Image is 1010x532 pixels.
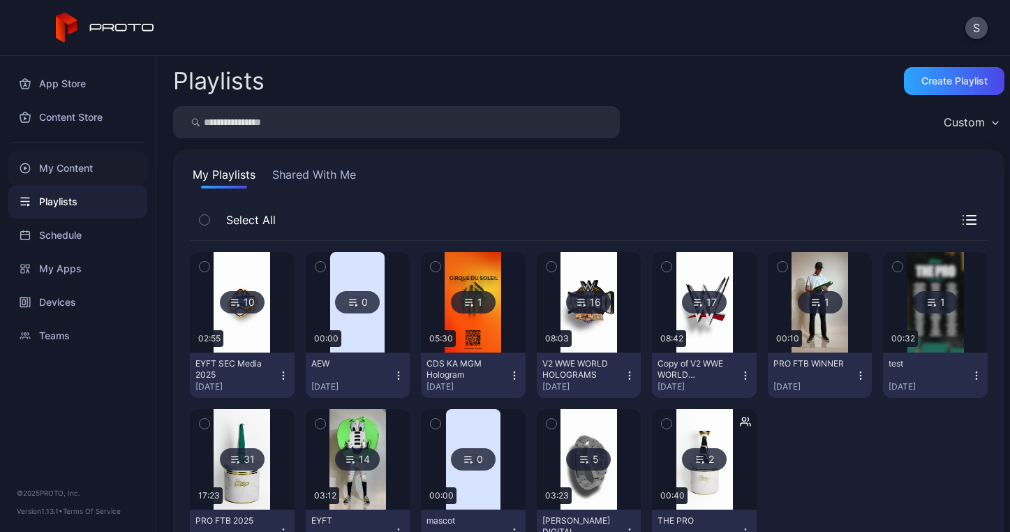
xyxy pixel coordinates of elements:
[937,106,1004,138] button: Custom
[451,291,496,313] div: 1
[773,330,802,347] div: 00:10
[658,515,734,526] div: THE PRO
[195,515,272,526] div: PRO FTB 2025
[8,286,147,319] a: Devices
[798,291,842,313] div: 1
[889,358,965,369] div: test
[889,381,971,392] div: [DATE]
[8,152,147,185] a: My Content
[542,330,572,347] div: 08:03
[8,219,147,252] a: Schedule
[421,353,526,398] button: CDS KA MGM Hologram[DATE]
[311,381,394,392] div: [DATE]
[768,353,872,398] button: PRO FTB WINNER[DATE]
[913,291,958,313] div: 1
[17,507,63,515] span: Version 1.13.1 •
[658,330,686,347] div: 08:42
[921,75,988,87] div: Create Playlist
[173,68,265,94] h2: Playlists
[269,166,359,189] button: Shared With Me
[682,291,727,313] div: 17
[773,358,850,369] div: PRO FTB WINNER
[542,358,619,380] div: V2 WWE WORLD HOLOGRAMS
[542,487,572,504] div: 03:23
[311,487,339,504] div: 03:12
[451,448,496,471] div: 0
[542,381,625,392] div: [DATE]
[426,515,503,526] div: mascot
[426,381,509,392] div: [DATE]
[566,448,611,471] div: 5
[889,330,918,347] div: 00:32
[63,507,121,515] a: Terms Of Service
[195,330,223,347] div: 02:55
[658,358,734,380] div: Copy of V2 WWE WORLD HOLOGRAMS
[8,101,147,134] a: Content Store
[311,330,341,347] div: 00:00
[311,358,388,369] div: AEW
[195,358,272,380] div: EYFT SEC Media 2025
[335,291,380,313] div: 0
[220,291,265,313] div: 10
[8,252,147,286] a: My Apps
[904,67,1004,95] button: Create Playlist
[8,185,147,219] a: Playlists
[965,17,988,39] button: S
[190,353,295,398] button: EYFT SEC Media 2025[DATE]
[8,319,147,353] a: Teams
[944,115,985,129] div: Custom
[311,515,388,526] div: EYFT
[883,353,988,398] button: test[DATE]
[426,330,456,347] div: 05:30
[220,448,265,471] div: 31
[190,166,258,189] button: My Playlists
[658,381,740,392] div: [DATE]
[335,448,380,471] div: 14
[566,291,611,313] div: 16
[306,353,410,398] button: AEW[DATE]
[8,67,147,101] a: App Store
[195,381,278,392] div: [DATE]
[219,212,276,228] span: Select All
[426,358,503,380] div: CDS KA MGM Hologram
[773,381,856,392] div: [DATE]
[537,353,641,398] button: V2 WWE WORLD HOLOGRAMS[DATE]
[658,487,688,504] div: 00:40
[652,353,757,398] button: Copy of V2 WWE WORLD HOLOGRAMS[DATE]
[682,448,727,471] div: 2
[426,487,456,504] div: 00:00
[17,487,139,498] div: © 2025 PROTO, Inc.
[195,487,223,504] div: 17:23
